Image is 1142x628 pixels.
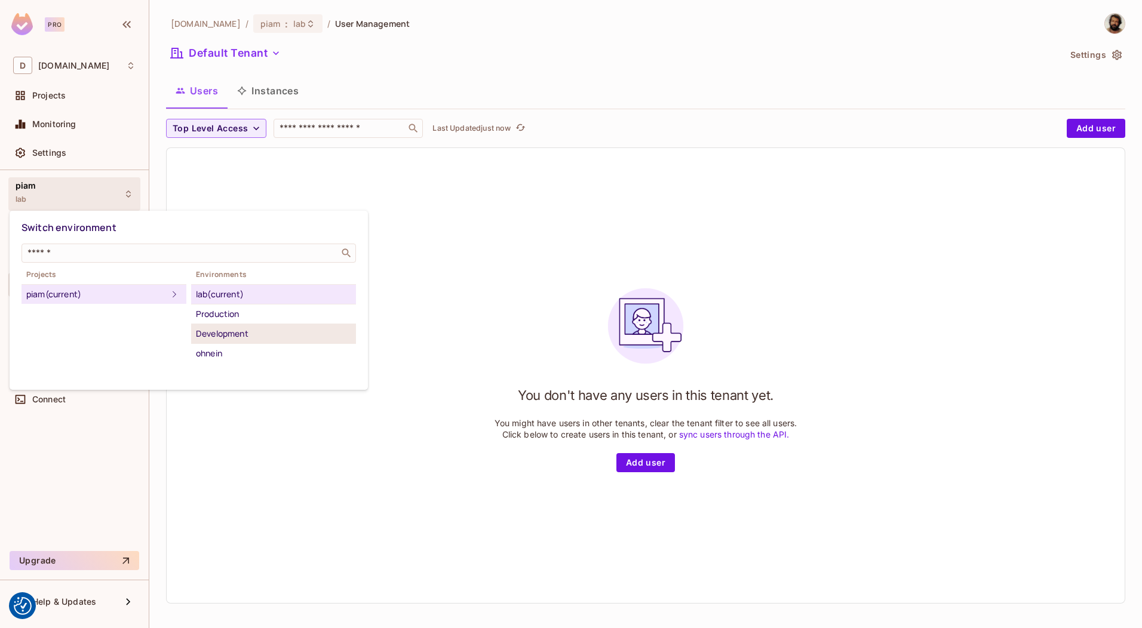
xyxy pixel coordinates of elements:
span: Projects [22,270,186,279]
div: Development [196,327,351,341]
button: Consent Preferences [14,597,32,615]
span: Environments [191,270,356,279]
div: lab (current) [196,287,351,301]
img: Revisit consent button [14,597,32,615]
div: piam (current) [26,287,167,301]
div: ohnein [196,346,351,361]
span: Switch environment [22,221,116,234]
div: Production [196,307,351,321]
